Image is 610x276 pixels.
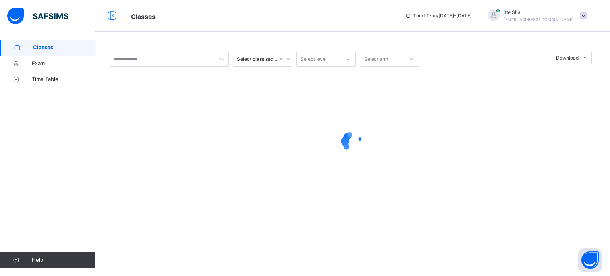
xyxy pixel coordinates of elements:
[504,9,574,16] span: Ifte Sha
[556,54,579,62] span: Download
[237,56,278,63] div: Select class section
[364,52,388,67] div: Select arm
[32,75,95,83] span: Time Table
[32,60,95,68] span: Exam
[32,256,95,264] span: Help
[7,8,68,24] img: safsims
[301,52,327,67] div: Select level
[578,248,602,272] button: Open asap
[131,13,156,21] span: Classes
[405,12,472,19] span: session/term information
[504,17,574,22] span: [EMAIL_ADDRESS][DOMAIN_NAME]
[33,44,95,52] span: Classes
[480,9,591,23] div: IfteSha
